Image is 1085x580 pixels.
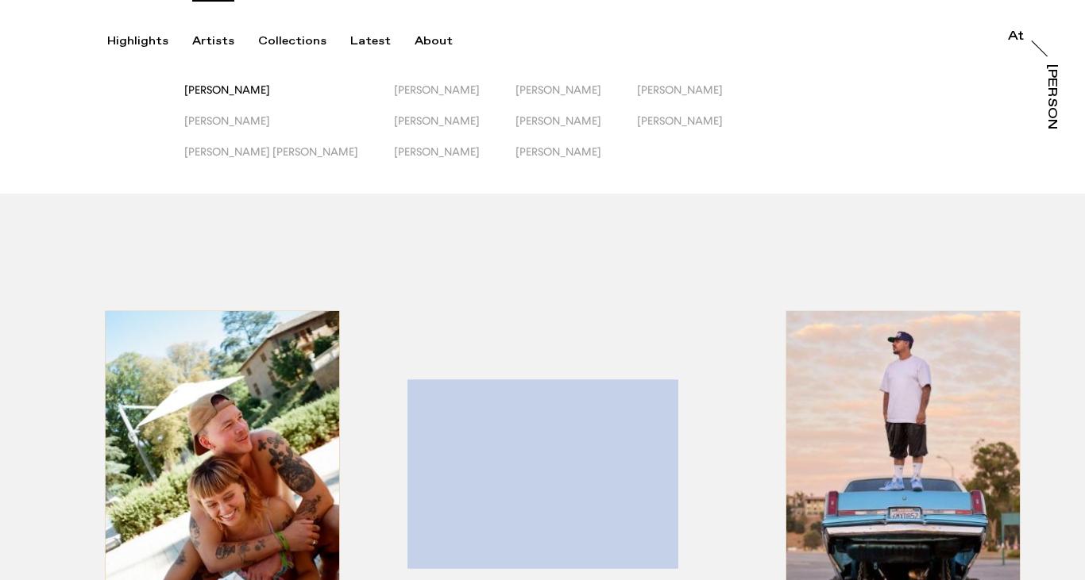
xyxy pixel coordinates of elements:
span: [PERSON_NAME] [515,114,601,127]
span: [PERSON_NAME] [394,145,480,158]
div: About [415,34,453,48]
button: [PERSON_NAME] [184,114,394,145]
div: Latest [350,34,391,48]
span: [PERSON_NAME] [515,83,601,96]
span: [PERSON_NAME] [637,114,723,127]
button: [PERSON_NAME] [515,83,637,114]
button: [PERSON_NAME] [PERSON_NAME] [184,145,394,176]
button: About [415,34,477,48]
div: Highlights [107,34,168,48]
button: [PERSON_NAME] [515,145,637,176]
div: Artists [192,34,234,48]
span: [PERSON_NAME] [184,83,270,96]
button: [PERSON_NAME] [637,83,759,114]
button: [PERSON_NAME] [637,114,759,145]
button: [PERSON_NAME] [515,114,637,145]
div: Collections [258,34,326,48]
button: Latest [350,34,415,48]
button: [PERSON_NAME] [394,83,515,114]
button: [PERSON_NAME] [394,145,515,176]
span: [PERSON_NAME] [515,145,601,158]
span: [PERSON_NAME] [394,83,480,96]
div: [PERSON_NAME] [1045,64,1058,186]
span: [PERSON_NAME] [PERSON_NAME] [184,145,358,158]
span: [PERSON_NAME] [184,114,270,127]
a: At [1008,30,1024,46]
a: [PERSON_NAME] [1042,64,1058,129]
button: [PERSON_NAME] [184,83,394,114]
button: Artists [192,34,258,48]
span: [PERSON_NAME] [394,114,480,127]
span: [PERSON_NAME] [637,83,723,96]
button: Collections [258,34,350,48]
button: Highlights [107,34,192,48]
button: [PERSON_NAME] [394,114,515,145]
